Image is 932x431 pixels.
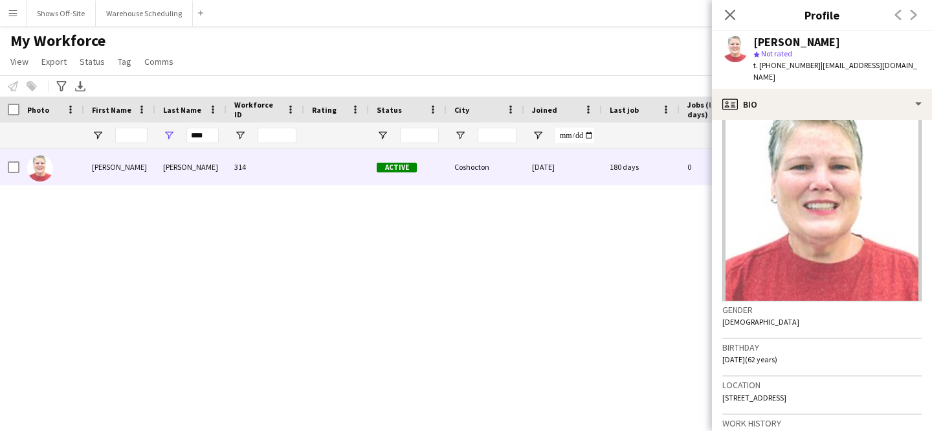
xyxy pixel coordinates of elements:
span: Export [41,56,67,67]
div: 0 [680,149,764,185]
span: Jobs (last 90 days) [687,100,740,119]
span: Status [377,105,402,115]
div: Bio [712,89,932,120]
span: | [EMAIL_ADDRESS][DOMAIN_NAME] [753,60,917,82]
button: Open Filter Menu [377,130,388,141]
button: Open Filter Menu [454,130,466,141]
button: Open Filter Menu [532,130,544,141]
input: Last Name Filter Input [186,128,219,143]
span: First Name [92,105,131,115]
span: [DATE] (62 years) [722,355,777,364]
img: Crew avatar or photo [722,107,922,301]
span: t. [PHONE_NUMBER] [753,60,821,70]
button: Open Filter Menu [234,130,246,141]
button: Open Filter Menu [92,130,104,141]
span: Joined [532,105,557,115]
input: First Name Filter Input [115,128,148,143]
span: Rating [312,105,337,115]
span: My Workforce [10,31,105,51]
a: View [5,53,34,70]
span: Last Name [163,105,201,115]
img: Carol Lapp [27,156,53,181]
h3: Location [722,379,922,391]
span: Status [80,56,105,67]
button: Open Filter Menu [163,130,175,141]
input: Joined Filter Input [555,128,594,143]
h3: Birthday [722,342,922,353]
span: City [454,105,469,115]
span: Tag [118,56,131,67]
a: Status [74,53,110,70]
a: Export [36,53,72,70]
span: [STREET_ADDRESS] [722,393,786,402]
span: Not rated [761,49,792,58]
button: Warehouse Scheduling [96,1,193,26]
div: [PERSON_NAME] [155,149,227,185]
a: Comms [139,53,179,70]
div: Coshocton [447,149,524,185]
span: [DEMOGRAPHIC_DATA] [722,317,799,327]
button: Shows Off-Site [27,1,96,26]
h3: Gender [722,304,922,316]
input: Status Filter Input [400,128,439,143]
input: Workforce ID Filter Input [258,128,296,143]
h3: Profile [712,6,932,23]
span: Active [377,163,417,172]
div: [PERSON_NAME] [753,36,840,48]
div: [PERSON_NAME] [84,149,155,185]
span: Workforce ID [234,100,281,119]
app-action-btn: Export XLSX [72,78,88,94]
h3: Work history [722,417,922,429]
div: 314 [227,149,304,185]
span: Comms [144,56,173,67]
app-action-btn: Advanced filters [54,78,69,94]
div: 180 days [602,149,680,185]
input: City Filter Input [478,128,516,143]
div: [DATE] [524,149,602,185]
a: Tag [113,53,137,70]
span: Photo [27,105,49,115]
span: View [10,56,28,67]
span: Last job [610,105,639,115]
